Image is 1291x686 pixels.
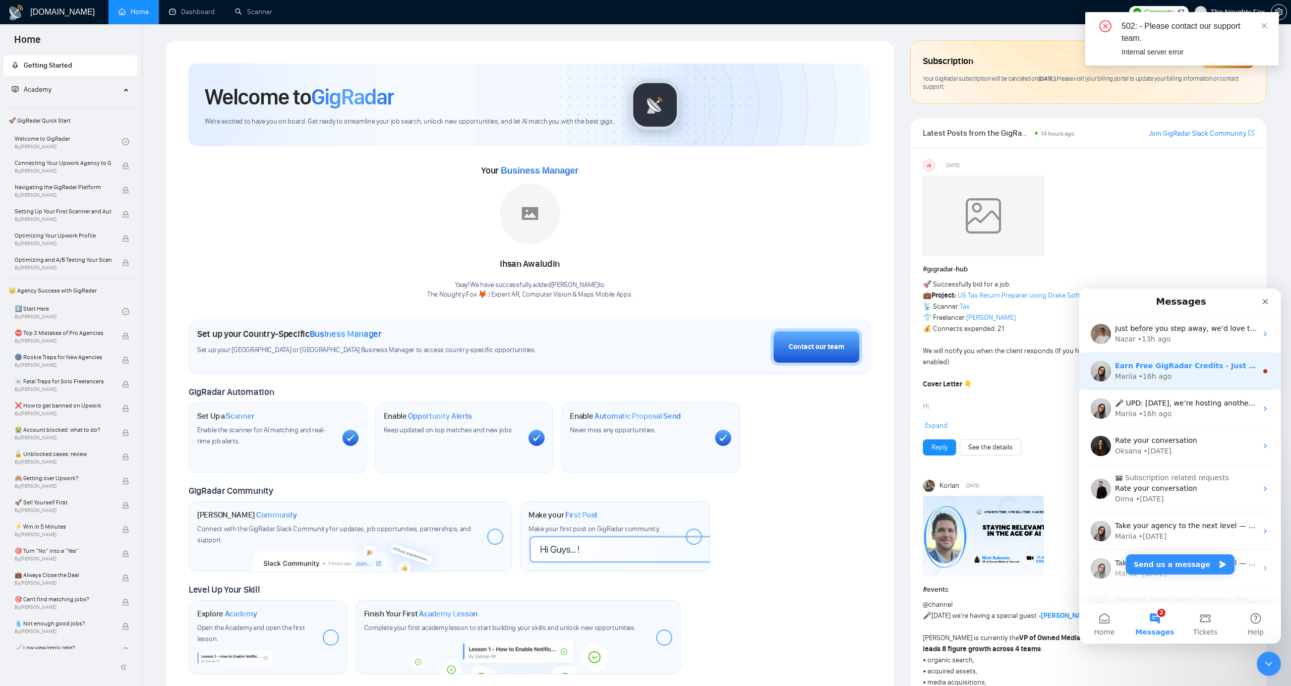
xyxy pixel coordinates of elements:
span: Make your first post on GigRadar community. [529,525,660,533]
h1: # events [923,584,1254,595]
span: check-circle [122,308,129,315]
span: 😭 Account blocked: what to do? [15,425,111,435]
li: Getting Started [4,55,137,76]
span: By [PERSON_NAME] [15,628,111,635]
span: lock [122,575,129,582]
a: export [1248,128,1254,138]
span: lock [122,162,129,169]
span: Rate your conversation [36,148,118,156]
img: Profile image for Oksana [12,147,32,167]
span: 📈 Low view/reply rate? [15,643,111,653]
a: Tax [960,302,970,311]
span: setting [1271,8,1286,16]
strong: he leads 8 figure growth across 4 teams [923,634,1174,653]
button: Reply [923,439,956,455]
img: Profile image for Mariia [12,307,32,327]
span: lock [122,453,129,461]
strong: Cover Letter 👇 [923,380,972,388]
img: upwork-logo.png [1133,8,1141,16]
span: By [PERSON_NAME] [15,338,111,344]
span: By [PERSON_NAME] [15,604,111,610]
img: Profile image for Dima [12,190,32,210]
h1: Finish Your First [364,609,478,619]
span: Expand [925,421,948,430]
div: Mariia [36,243,57,253]
div: Dima [36,205,54,216]
div: • [DATE] [64,157,92,168]
img: placeholder.png [500,184,560,244]
a: [PERSON_NAME] [966,313,1016,322]
span: Just before you step away, we’d love to offer you a free 1:1 consultation to review your scanners... [36,36,1251,44]
span: lock [122,429,129,436]
span: GigRadar Community [189,485,273,496]
a: US Tax Return Preparer using Drake Software [958,291,1095,300]
a: setting [1271,8,1287,16]
span: lock [122,526,129,533]
button: Contact our team [771,328,862,366]
a: homeHome [119,8,149,16]
span: lock [122,187,129,194]
span: 🚀 GigRadar Quick Start [5,110,136,131]
span: Your GigRadar subscription will be canceled Please visit your billing portal to update your billi... [923,75,1239,91]
div: Internal server error [1122,46,1267,58]
span: 🚀 Sell Yourself First [15,497,111,507]
span: Academy [24,85,51,94]
button: See the details [960,439,1021,455]
button: Tickets [101,315,151,355]
a: Join GigRadar Slack Community [1149,128,1246,139]
div: Mariia [36,280,57,291]
span: double-left [120,662,130,672]
span: Academy Lesson [419,609,478,619]
span: Level Up Your Skill [189,584,260,595]
div: • 16h ago [60,120,92,131]
img: logo [8,5,24,21]
span: By [PERSON_NAME] [15,580,111,586]
span: Automatic Proposal Send [595,411,681,421]
span: Korlan [940,480,959,491]
span: Keep updated on top matches and new jobs. [384,426,513,434]
h1: Set Up a [197,411,254,421]
span: lock [122,478,129,485]
h1: Explore [197,609,257,619]
span: By [PERSON_NAME] [15,192,111,198]
span: lock [122,623,129,630]
div: • 13h ago [58,45,91,56]
span: Never miss any opportunities. [570,426,656,434]
span: By [PERSON_NAME] [15,411,111,417]
span: @channel [923,600,953,609]
span: lock [122,381,129,388]
span: We're excited to have you on board. Get ready to streamline your job search, unlock new opportuni... [205,117,614,127]
span: 14 hours ago [1041,130,1075,137]
span: By [PERSON_NAME] [15,265,111,271]
span: Connects: [1144,7,1175,18]
img: weqQh+iSagEgQAAAABJRU5ErkJggg== [923,176,1044,256]
iframe: Intercom live chat [1079,289,1281,644]
span: GigRadar Automation [189,386,274,397]
span: First Post [565,510,598,520]
span: 🎤 [923,611,931,620]
span: [DATE] [946,161,960,170]
img: Profile image for Mariia [12,270,32,290]
span: rocket [12,62,19,69]
span: lock [122,599,129,606]
span: Connect with the GigRadar Slack Community for updates, job opportunities, partnerships, and support. [197,525,471,544]
h1: Enable [384,411,473,421]
h1: Make your [529,510,598,520]
span: Messages [56,340,95,347]
button: Help [151,315,202,355]
span: By [PERSON_NAME] [15,362,111,368]
span: Opportunity Alerts [408,411,472,421]
span: By [PERSON_NAME] [15,507,111,513]
img: Korlan [923,480,935,492]
a: 1️⃣ Start HereBy[PERSON_NAME] [15,301,122,323]
span: Complete your first academy lesson to start building your skills and unlock new opportunities. [364,623,636,632]
span: export [1248,129,1254,137]
span: GigRadar [311,83,394,110]
span: Home [6,32,49,53]
span: By [PERSON_NAME] [15,532,111,538]
span: 👑 Agency Success with GigRadar [5,280,136,301]
span: lock [122,550,129,557]
span: lock [122,235,129,242]
span: Home [15,340,35,347]
span: 47 [1177,7,1185,18]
